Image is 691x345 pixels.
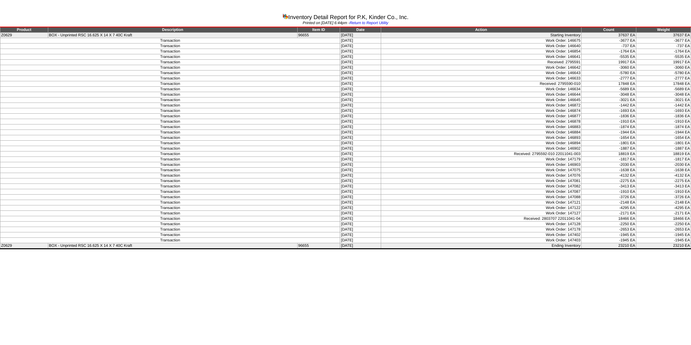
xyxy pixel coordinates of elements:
[48,243,297,249] td: BOX - Unprinted RSC 16.625 X 14 X 7 40C Kraft
[636,97,691,103] td: -3021 EA
[381,243,581,249] td: Ending Inventory
[581,44,636,49] td: -737 EA
[340,238,381,243] td: [DATE]
[636,108,691,114] td: -1693 EA
[381,173,581,178] td: Work Order: 147076
[0,162,340,168] td: Transaction
[581,238,636,243] td: -1945 EA
[636,211,691,216] td: -2171 EA
[636,135,691,141] td: -1654 EA
[0,103,340,108] td: Transaction
[581,222,636,227] td: -2250 EA
[48,27,297,33] td: Description
[381,135,581,141] td: Work Order: 146893
[0,60,340,65] td: Transaction
[349,21,388,25] a: Return to Report Utility
[636,103,691,108] td: -1442 EA
[636,124,691,130] td: -1874 EA
[340,60,381,65] td: [DATE]
[340,119,381,124] td: [DATE]
[381,232,581,238] td: Work Order: 147402
[381,108,581,114] td: Work Order: 146874
[581,216,636,222] td: 18466 EA
[381,33,581,38] td: Starting Inventory
[0,184,340,189] td: Transaction
[340,195,381,200] td: [DATE]
[381,76,581,81] td: Work Order: 146633
[0,65,340,71] td: Transaction
[581,49,636,54] td: -1764 EA
[636,38,691,44] td: -3677 EA
[581,173,636,178] td: -4132 EA
[0,27,48,33] td: Product
[381,92,581,97] td: Work Order: 146644
[340,114,381,119] td: [DATE]
[0,195,340,200] td: Transaction
[381,27,581,33] td: Action
[0,81,340,87] td: Transaction
[340,81,381,87] td: [DATE]
[581,141,636,146] td: -1801 EA
[381,184,581,189] td: Work Order: 147082
[0,92,340,97] td: Transaction
[340,173,381,178] td: [DATE]
[636,71,691,76] td: -5780 EA
[0,168,340,173] td: Transaction
[381,205,581,211] td: Work Order: 147122
[340,227,381,232] td: [DATE]
[581,97,636,103] td: -3021 EA
[581,135,636,141] td: -1654 EA
[297,243,340,249] td: 96655
[340,141,381,146] td: [DATE]
[636,65,691,71] td: -3060 EA
[381,157,581,162] td: Work Order: 147179
[340,54,381,60] td: [DATE]
[636,60,691,65] td: 19917 EA
[340,33,381,38] td: [DATE]
[636,151,691,157] td: 18819 EA
[581,76,636,81] td: -2777 EA
[340,168,381,173] td: [DATE]
[0,135,340,141] td: Transaction
[581,178,636,184] td: -2275 EA
[636,76,691,81] td: -2777 EA
[340,97,381,103] td: [DATE]
[636,54,691,60] td: -5535 EA
[340,222,381,227] td: [DATE]
[581,27,636,33] td: Count
[340,205,381,211] td: [DATE]
[381,168,581,173] td: Work Order: 147075
[381,103,581,108] td: Work Order: 146872
[381,44,581,49] td: Work Order: 146640
[581,38,636,44] td: -3677 EA
[0,119,340,124] td: Transaction
[0,151,340,157] td: Transaction
[381,227,581,232] td: Work Order: 147178
[340,27,381,33] td: Date
[0,200,340,205] td: Transaction
[581,200,636,205] td: -2148 EA
[581,71,636,76] td: -5780 EA
[0,205,340,211] td: Transaction
[636,119,691,124] td: -1910 EA
[581,168,636,173] td: -1638 EA
[636,222,691,227] td: -2250 EA
[581,60,636,65] td: 19917 EA
[636,232,691,238] td: -1945 EA
[636,238,691,243] td: -1945 EA
[581,184,636,189] td: -3413 EA
[381,87,581,92] td: Work Order: 146634
[0,238,340,243] td: Transaction
[340,44,381,49] td: [DATE]
[0,227,340,232] td: Transaction
[340,108,381,114] td: [DATE]
[636,130,691,135] td: -1944 EA
[381,200,581,205] td: Work Order: 147121
[0,232,340,238] td: Transaction
[581,54,636,60] td: -5535 EA
[340,178,381,184] td: [DATE]
[581,205,636,211] td: -4295 EA
[48,33,297,38] td: BOX - Unprinted RSC 16.625 X 14 X 7 40C Kraft
[340,130,381,135] td: [DATE]
[636,146,691,151] td: -1887 EA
